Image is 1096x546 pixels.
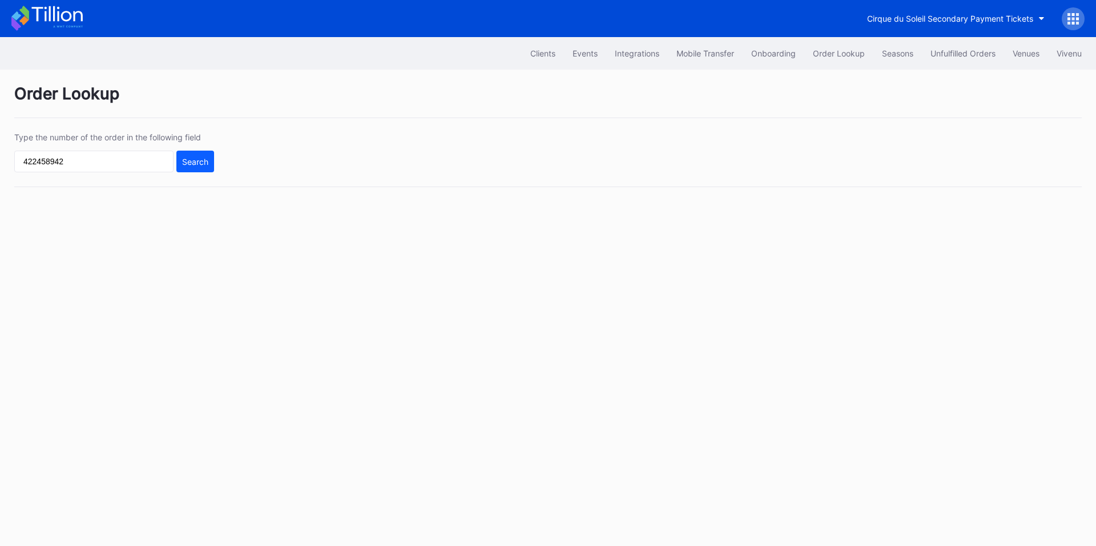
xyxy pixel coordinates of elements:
button: Vivenu [1048,43,1090,64]
button: Venues [1004,43,1048,64]
div: Venues [1013,48,1039,58]
div: Type the number of the order in the following field [14,132,214,142]
div: Integrations [615,48,659,58]
button: Search [176,151,214,172]
button: Events [564,43,606,64]
button: Unfulfilled Orders [922,43,1004,64]
div: Events [573,48,598,58]
div: Order Lookup [813,48,865,58]
button: Order Lookup [804,43,873,64]
button: Cirque du Soleil Secondary Payment Tickets [859,8,1053,29]
div: Clients [530,48,555,58]
div: Mobile Transfer [676,48,734,58]
div: Cirque du Soleil Secondary Payment Tickets [867,14,1033,23]
button: Onboarding [743,43,804,64]
div: Order Lookup [14,84,1082,118]
div: Search [182,157,208,167]
button: Clients [522,43,564,64]
div: Vivenu [1057,48,1082,58]
button: Seasons [873,43,922,64]
input: GT59662 [14,151,174,172]
div: Onboarding [751,48,796,58]
div: Unfulfilled Orders [930,48,996,58]
div: Seasons [882,48,913,58]
button: Mobile Transfer [668,43,743,64]
button: Integrations [606,43,668,64]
